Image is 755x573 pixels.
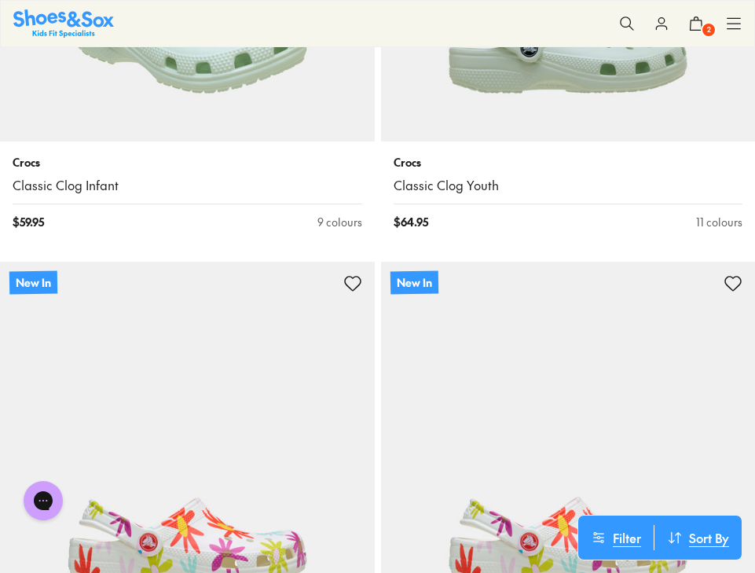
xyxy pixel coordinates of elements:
button: 2 [679,6,713,41]
span: $ 59.95 [13,214,44,230]
a: Shoes & Sox [13,9,114,37]
div: 9 colours [317,214,362,230]
img: SNS_Logo_Responsive.svg [13,9,114,37]
button: Sort By [654,525,742,550]
span: Sort By [689,528,729,547]
p: Crocs [13,154,362,171]
button: Filter [578,525,654,550]
div: 11 colours [696,214,742,230]
a: Classic Clog Infant [13,177,362,194]
p: New In [9,270,57,294]
span: 2 [701,22,717,38]
a: Classic Clog Youth [394,177,743,194]
p: New In [390,270,438,294]
iframe: Gorgias live chat messenger [16,476,71,526]
p: Crocs [394,154,743,171]
span: $ 64.95 [394,214,428,230]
